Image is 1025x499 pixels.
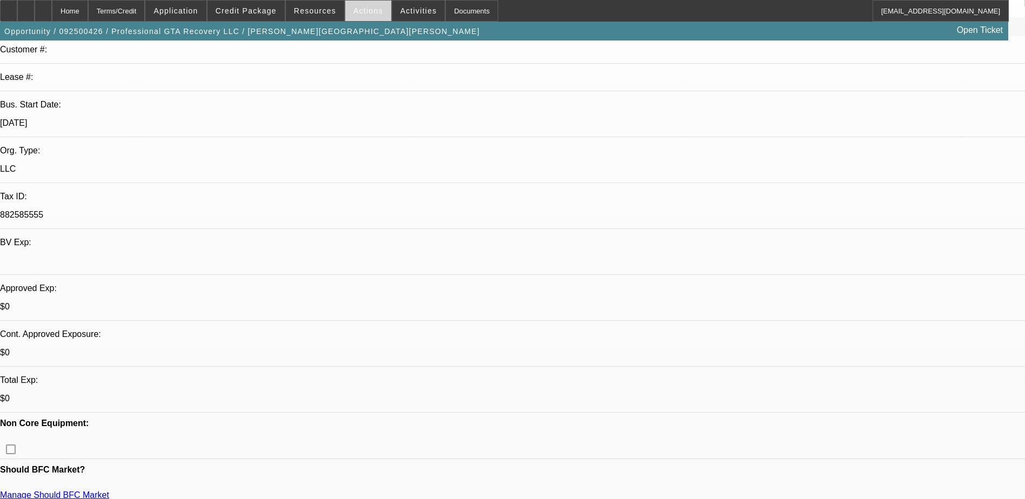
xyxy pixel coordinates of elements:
a: Open Ticket [953,21,1007,39]
span: Opportunity / 092500426 / Professional GTA Recovery LLC / [PERSON_NAME][GEOGRAPHIC_DATA][PERSON_N... [4,27,480,36]
button: Resources [286,1,344,21]
button: Credit Package [207,1,285,21]
button: Application [145,1,206,21]
span: Activities [400,6,437,15]
span: Credit Package [216,6,277,15]
span: Application [153,6,198,15]
span: Resources [294,6,336,15]
button: Actions [345,1,391,21]
span: Actions [353,6,383,15]
button: Activities [392,1,445,21]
